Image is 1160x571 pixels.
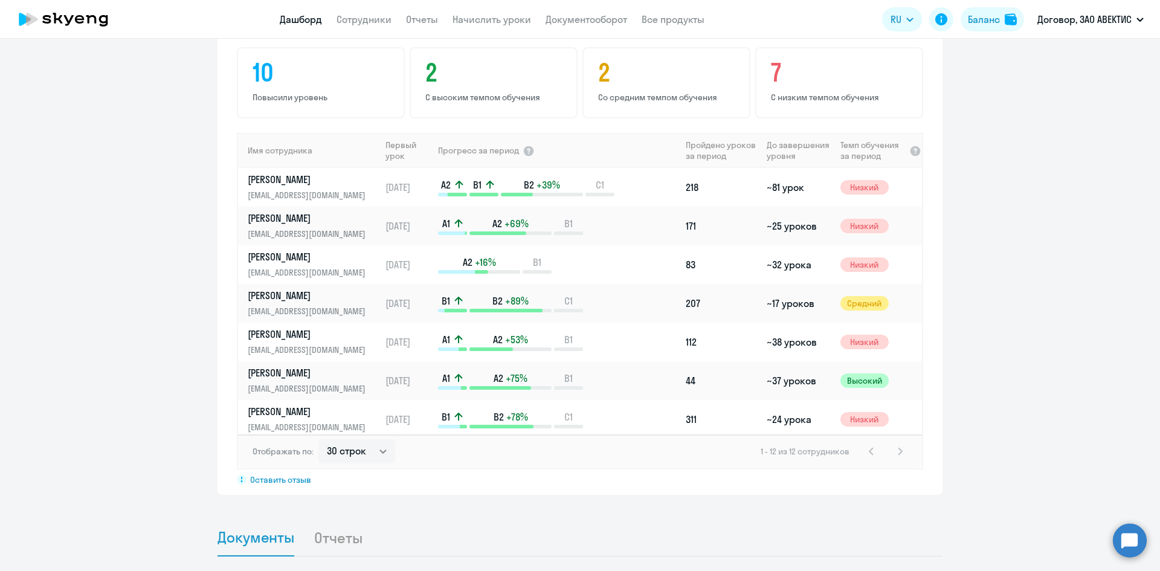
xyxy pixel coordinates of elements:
p: С низким темпом обучения [771,92,911,103]
button: Балансbalance [961,7,1024,31]
p: [EMAIL_ADDRESS][DOMAIN_NAME] [248,382,372,395]
button: RU [882,7,922,31]
span: A2 [463,256,472,269]
span: +53% [505,333,528,346]
th: До завершения уровня [762,133,835,168]
span: A1 [442,333,450,346]
span: B1 [442,294,450,308]
td: 171 [681,207,762,245]
th: Первый урок [381,133,437,168]
span: B2 [524,178,534,192]
td: 218 [681,168,762,207]
span: Темп обучения за период [840,140,906,161]
td: ~25 уроков [762,207,835,245]
a: Дашборд [280,13,322,25]
p: [PERSON_NAME] [248,211,372,225]
td: ~81 урок [762,168,835,207]
p: [PERSON_NAME] [248,366,372,379]
div: Баланс [968,12,1000,27]
a: [PERSON_NAME][EMAIL_ADDRESS][DOMAIN_NAME] [248,289,380,318]
p: [EMAIL_ADDRESS][DOMAIN_NAME] [248,343,372,356]
span: Отображать по: [253,446,314,457]
span: +16% [475,256,496,269]
span: +39% [536,178,560,192]
span: Средний [840,296,889,311]
a: [PERSON_NAME][EMAIL_ADDRESS][DOMAIN_NAME] [248,211,380,240]
span: +78% [506,410,528,424]
p: [EMAIL_ADDRESS][DOMAIN_NAME] [248,227,372,240]
span: A2 [493,333,503,346]
span: C1 [596,178,604,192]
span: Низкий [840,412,889,427]
span: C1 [564,410,573,424]
span: B1 [564,333,573,346]
span: B1 [533,256,541,269]
a: Начислить уроки [453,13,531,25]
button: Договор, ЗАО АВЕКТИС [1031,5,1150,34]
span: B1 [473,178,482,192]
p: [PERSON_NAME] [248,250,372,263]
p: [PERSON_NAME] [248,173,372,186]
img: balance [1005,13,1017,25]
h4: 2 [598,58,738,87]
td: ~24 урока [762,400,835,439]
span: +75% [506,372,527,385]
span: Прогресс за период [438,145,519,156]
span: +89% [505,294,529,308]
a: Отчеты [406,13,438,25]
span: Низкий [840,335,889,349]
p: С высоким темпом обучения [425,92,565,103]
p: Повысили уровень [253,92,393,103]
h4: 10 [253,58,393,87]
span: Низкий [840,257,889,272]
td: [DATE] [381,400,437,439]
span: A1 [442,372,450,385]
p: Договор, ЗАО АВЕКТИС [1037,12,1132,27]
a: Документооборот [546,13,627,25]
span: Высокий [840,373,889,388]
span: B2 [492,294,503,308]
span: B1 [564,217,573,230]
p: [PERSON_NAME] [248,327,372,341]
span: Оставить отзыв [250,474,311,485]
a: [PERSON_NAME][EMAIL_ADDRESS][DOMAIN_NAME] [248,250,380,279]
td: 44 [681,361,762,400]
span: B1 [564,372,573,385]
th: Имя сотрудника [238,133,381,168]
td: [DATE] [381,361,437,400]
span: A2 [494,372,503,385]
p: [EMAIL_ADDRESS][DOMAIN_NAME] [248,305,372,318]
span: A2 [441,178,451,192]
span: A1 [442,217,450,230]
td: ~37 уроков [762,361,835,400]
td: [DATE] [381,284,437,323]
span: C1 [564,294,573,308]
td: ~38 уроков [762,323,835,361]
p: [EMAIL_ADDRESS][DOMAIN_NAME] [248,266,372,279]
span: Документы [217,528,294,546]
p: Со средним темпом обучения [598,92,738,103]
h4: 7 [771,58,911,87]
td: 311 [681,400,762,439]
span: RU [891,12,901,27]
th: Пройдено уроков за период [681,133,762,168]
p: [PERSON_NAME] [248,405,372,418]
h4: 2 [425,58,565,87]
a: Сотрудники [337,13,391,25]
td: [DATE] [381,323,437,361]
ul: Tabs [217,519,942,556]
td: [DATE] [381,207,437,245]
td: [DATE] [381,168,437,207]
a: [PERSON_NAME][EMAIL_ADDRESS][DOMAIN_NAME] [248,327,380,356]
td: ~17 уроков [762,284,835,323]
td: ~32 урока [762,245,835,284]
span: +69% [504,217,529,230]
a: [PERSON_NAME][EMAIL_ADDRESS][DOMAIN_NAME] [248,366,380,395]
p: [PERSON_NAME] [248,289,372,302]
span: B2 [494,410,504,424]
a: [PERSON_NAME][EMAIL_ADDRESS][DOMAIN_NAME] [248,173,380,202]
td: 112 [681,323,762,361]
td: [DATE] [381,245,437,284]
td: 207 [681,284,762,323]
